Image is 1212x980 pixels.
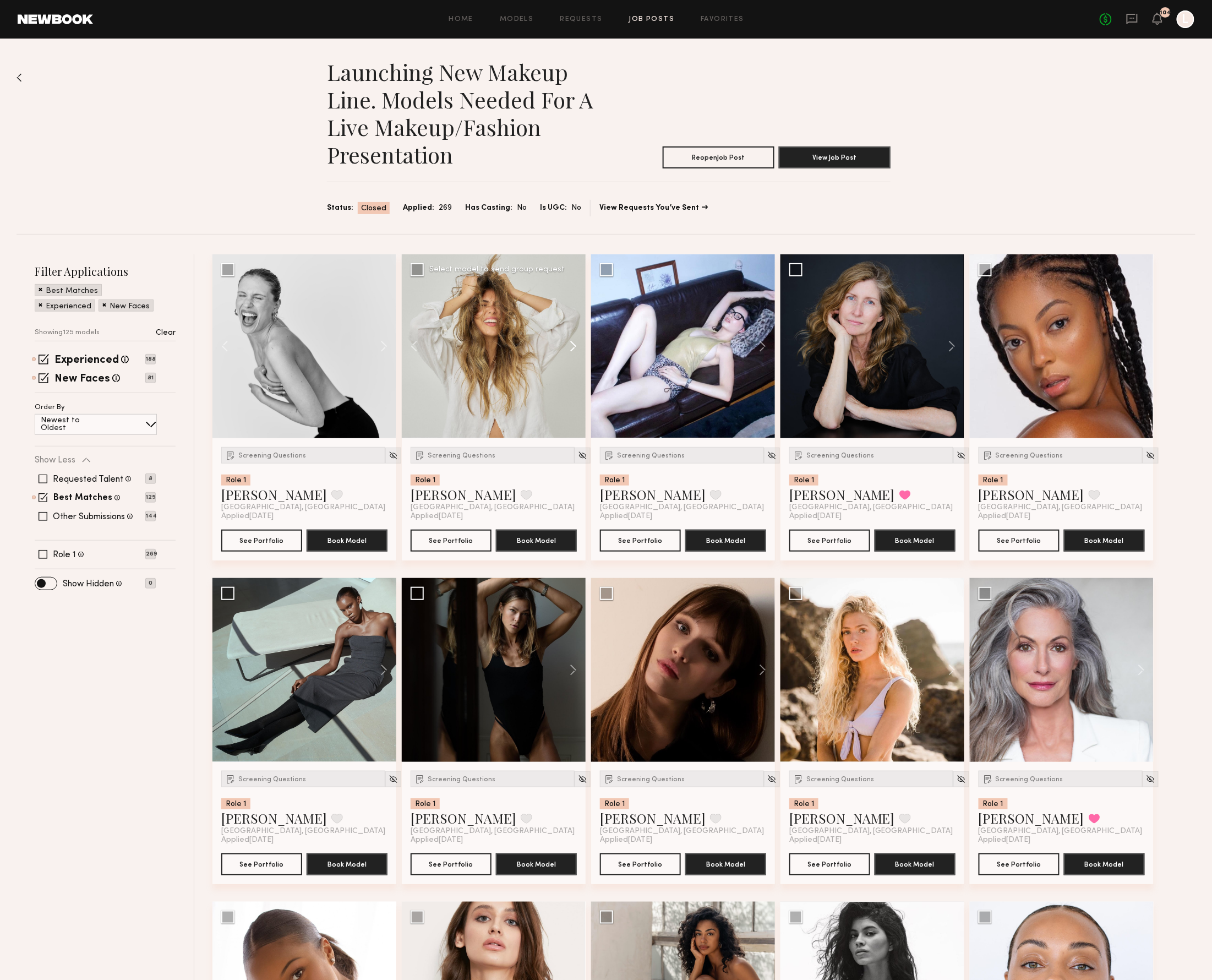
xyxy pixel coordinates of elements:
[1064,535,1145,545] a: Book Model
[578,451,587,460] img: Unhide Model
[145,354,156,364] p: 188
[779,146,891,168] button: View Job Post
[979,798,1008,809] div: Role 1
[982,774,993,785] img: Submission Icon
[225,774,236,785] img: Submission Icon
[41,417,106,432] p: Newest to Oldest
[600,503,764,512] span: [GEOGRAPHIC_DATA], [GEOGRAPHIC_DATA]
[982,450,993,461] img: Submission Icon
[789,512,956,521] div: Applied [DATE]
[63,580,114,589] label: Show Hidden
[517,202,527,214] span: No
[663,146,774,168] button: ReopenJob Post
[221,512,387,521] div: Applied [DATE]
[145,373,156,383] p: 81
[327,202,353,214] span: Status:
[411,530,492,552] button: See Portfolio
[617,453,685,459] span: Screening Questions
[221,827,385,836] span: [GEOGRAPHIC_DATA], [GEOGRAPHIC_DATA]
[53,475,123,484] label: Requested Talent
[145,492,156,503] p: 125
[411,827,575,836] span: [GEOGRAPHIC_DATA], [GEOGRAPHIC_DATA]
[496,853,577,875] button: Book Model
[979,486,1084,503] a: [PERSON_NAME]
[560,16,603,23] a: Requests
[225,450,236,461] img: Submission Icon
[221,853,302,875] button: See Portfolio
[411,486,516,503] a: [PERSON_NAME]
[957,775,966,784] img: Unhide Model
[411,798,440,809] div: Role 1
[307,530,387,552] button: Book Model
[979,512,1145,521] div: Applied [DATE]
[389,775,398,784] img: Unhide Model
[17,73,22,82] img: Back to previous page
[46,303,91,311] p: Experienced
[701,16,744,23] a: Favorites
[600,827,764,836] span: [GEOGRAPHIC_DATA], [GEOGRAPHIC_DATA]
[449,16,474,23] a: Home
[604,774,615,785] img: Submission Icon
[996,776,1063,783] span: Screening Questions
[875,859,956,868] a: Book Model
[145,511,156,521] p: 144
[428,776,495,783] span: Screening Questions
[221,486,327,503] a: [PERSON_NAME]
[35,456,75,465] p: Show Less
[789,836,956,845] div: Applied [DATE]
[1177,10,1194,28] a: L
[238,453,306,459] span: Screening Questions
[600,475,629,486] div: Role 1
[789,853,870,875] button: See Portfolio
[221,836,387,845] div: Applied [DATE]
[789,503,953,512] span: [GEOGRAPHIC_DATA], [GEOGRAPHIC_DATA]
[875,853,956,875] button: Book Model
[996,453,1063,459] span: Screening Questions
[411,853,492,875] button: See Portfolio
[789,798,818,809] div: Role 1
[35,264,176,279] h2: Filter Applications
[979,836,1145,845] div: Applied [DATE]
[617,776,685,783] span: Screening Questions
[979,530,1060,552] button: See Portfolio
[685,530,766,552] button: Book Model
[979,827,1143,836] span: [GEOGRAPHIC_DATA], [GEOGRAPHIC_DATA]
[1064,859,1145,868] a: Book Model
[307,853,387,875] button: Book Model
[685,853,766,875] button: Book Model
[238,776,306,783] span: Screening Questions
[403,202,434,214] span: Applied:
[465,202,512,214] span: Has Casting:
[221,809,327,827] a: [PERSON_NAME]
[496,535,577,545] a: Book Model
[789,809,895,827] a: [PERSON_NAME]
[411,836,577,845] div: Applied [DATE]
[221,503,385,512] span: [GEOGRAPHIC_DATA], [GEOGRAPHIC_DATA]
[496,859,577,868] a: Book Model
[600,530,681,552] button: See Portfolio
[600,853,681,875] a: See Portfolio
[979,853,1060,875] a: See Portfolio
[600,836,766,845] div: Applied [DATE]
[793,450,804,461] img: Submission Icon
[500,16,533,23] a: Models
[793,774,804,785] img: Submission Icon
[54,374,110,385] label: New Faces
[979,809,1084,827] a: [PERSON_NAME]
[35,329,100,336] p: Showing 125 models
[599,204,708,212] a: View Requests You’ve Sent
[789,530,870,552] button: See Portfolio
[439,202,452,214] span: 269
[789,475,818,486] div: Role 1
[53,551,76,559] label: Role 1
[307,859,387,868] a: Book Model
[767,775,777,784] img: Unhide Model
[629,16,675,23] a: Job Posts
[145,578,156,589] p: 0
[156,329,176,337] p: Clear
